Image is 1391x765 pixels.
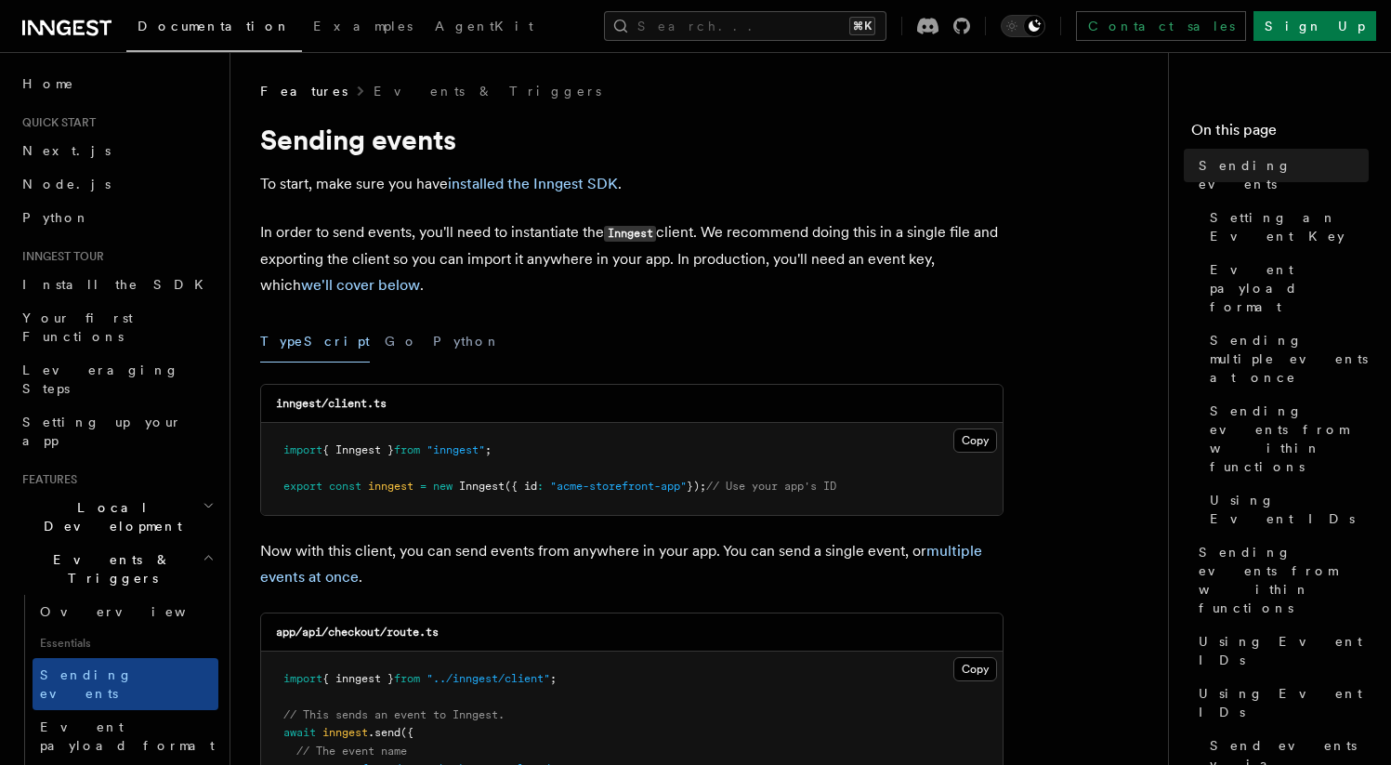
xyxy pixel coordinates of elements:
[15,491,218,543] button: Local Development
[301,276,420,294] a: we'll cover below
[537,480,544,493] span: :
[22,210,90,225] span: Python
[283,480,322,493] span: export
[604,226,656,242] code: Inngest
[283,726,316,739] span: await
[276,626,439,639] code: app/api/checkout/route.ts
[953,657,997,681] button: Copy
[40,604,231,619] span: Overview
[424,6,545,50] a: AgentKit
[15,405,218,457] a: Setting up your app
[22,310,133,344] span: Your first Functions
[126,6,302,52] a: Documentation
[1199,543,1369,617] span: Sending events from within functions
[1199,156,1369,193] span: Sending events
[400,726,413,739] span: ({
[276,397,387,410] code: inngest/client.ts
[1076,11,1246,41] a: Contact sales
[40,719,215,753] span: Event payload format
[435,19,533,33] span: AgentKit
[296,745,407,758] span: // The event name
[260,542,982,586] a: multiple events at once
[15,353,218,405] a: Leveraging Steps
[260,171,1004,197] p: To start, make sure you have .
[15,134,218,167] a: Next.js
[283,443,322,456] span: import
[22,177,111,191] span: Node.js
[1199,632,1369,669] span: Using Event IDs
[313,19,413,33] span: Examples
[1199,684,1369,721] span: Using Event IDs
[283,672,322,685] span: import
[426,443,485,456] span: "inngest"
[1210,491,1369,528] span: Using Event IDs
[33,710,218,762] a: Event payload format
[1191,625,1369,677] a: Using Event IDs
[15,543,218,595] button: Events & Triggers
[322,726,368,739] span: inngest
[448,175,618,192] a: installed the Inngest SDK
[706,480,836,493] span: // Use your app's ID
[260,123,1004,156] h1: Sending events
[953,429,997,453] button: Copy
[550,480,687,493] span: "acme-storefront-app"
[1210,208,1369,245] span: Setting an Event Key
[1202,483,1369,535] a: Using Event IDs
[420,480,426,493] span: =
[1210,331,1369,387] span: Sending multiple events at once
[1202,323,1369,394] a: Sending multiple events at once
[604,11,886,41] button: Search...⌘K
[1191,677,1369,729] a: Using Event IDs
[260,219,1004,298] p: In order to send events, you'll need to instantiate the client. We recommend doing this in a sing...
[15,67,218,100] a: Home
[329,480,361,493] span: const
[1253,11,1376,41] a: Sign Up
[302,6,424,50] a: Examples
[368,480,413,493] span: inngest
[322,443,394,456] span: { Inngest }
[1202,201,1369,253] a: Setting an Event Key
[22,277,215,292] span: Install the SDK
[433,321,501,363] button: Python
[1210,260,1369,316] span: Event payload format
[15,301,218,353] a: Your first Functions
[485,443,492,456] span: ;
[849,17,875,35] kbd: ⌘K
[1202,394,1369,483] a: Sending events from within functions
[1202,253,1369,323] a: Event payload format
[260,82,348,100] span: Features
[15,115,96,130] span: Quick start
[433,480,453,493] span: new
[374,82,601,100] a: Events & Triggers
[394,672,420,685] span: from
[33,658,218,710] a: Sending events
[260,321,370,363] button: TypeScript
[15,249,104,264] span: Inngest tour
[15,167,218,201] a: Node.js
[426,672,550,685] span: "../inngest/client"
[550,672,557,685] span: ;
[459,480,505,493] span: Inngest
[33,628,218,658] span: Essentials
[283,708,505,721] span: // This sends an event to Inngest.
[385,321,418,363] button: Go
[138,19,291,33] span: Documentation
[1191,149,1369,201] a: Sending events
[40,667,133,701] span: Sending events
[15,268,218,301] a: Install the SDK
[15,472,77,487] span: Features
[687,480,706,493] span: });
[1191,119,1369,149] h4: On this page
[33,595,218,628] a: Overview
[1191,535,1369,625] a: Sending events from within functions
[394,443,420,456] span: from
[1210,402,1369,476] span: Sending events from within functions
[22,415,182,448] span: Setting up your app
[15,550,203,587] span: Events & Triggers
[22,143,111,158] span: Next.js
[22,74,74,93] span: Home
[322,672,394,685] span: { inngest }
[505,480,537,493] span: ({ id
[368,726,400,739] span: .send
[22,363,179,396] span: Leveraging Steps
